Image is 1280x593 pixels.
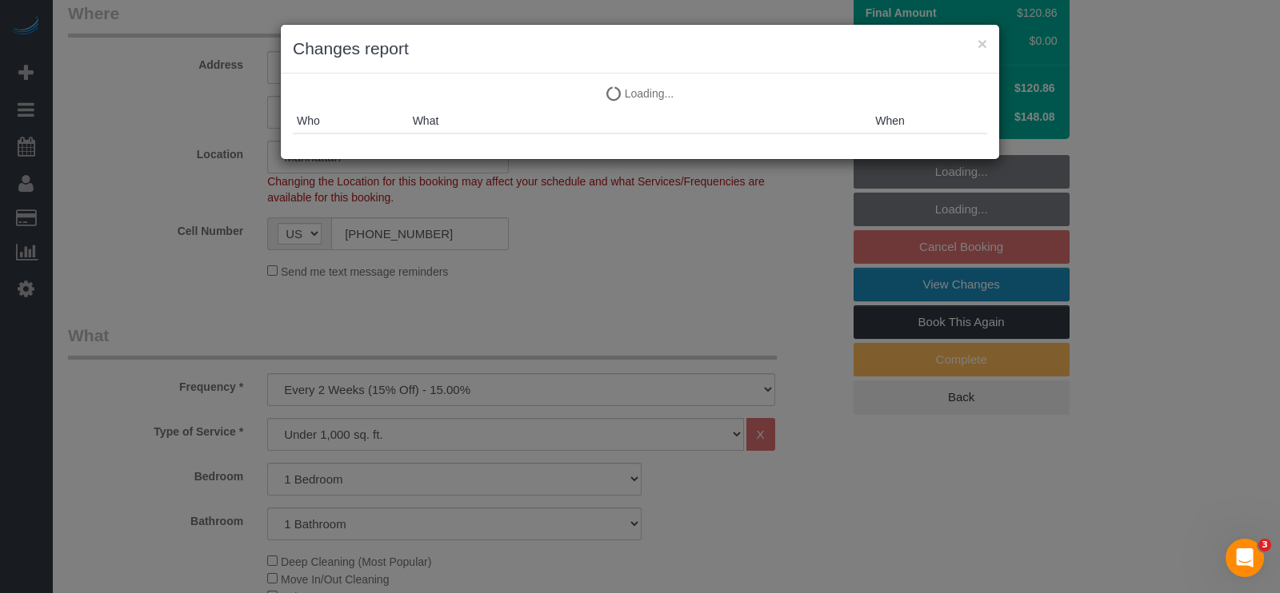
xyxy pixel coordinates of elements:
[293,109,409,133] th: Who
[1258,539,1271,551] span: 3
[978,35,987,52] button: ×
[871,109,987,133] th: When
[1226,539,1264,577] iframe: Intercom live chat
[293,37,987,61] h3: Changes report
[409,109,872,133] th: What
[293,86,987,101] p: Loading...
[281,25,999,159] sui-modal: Changes report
